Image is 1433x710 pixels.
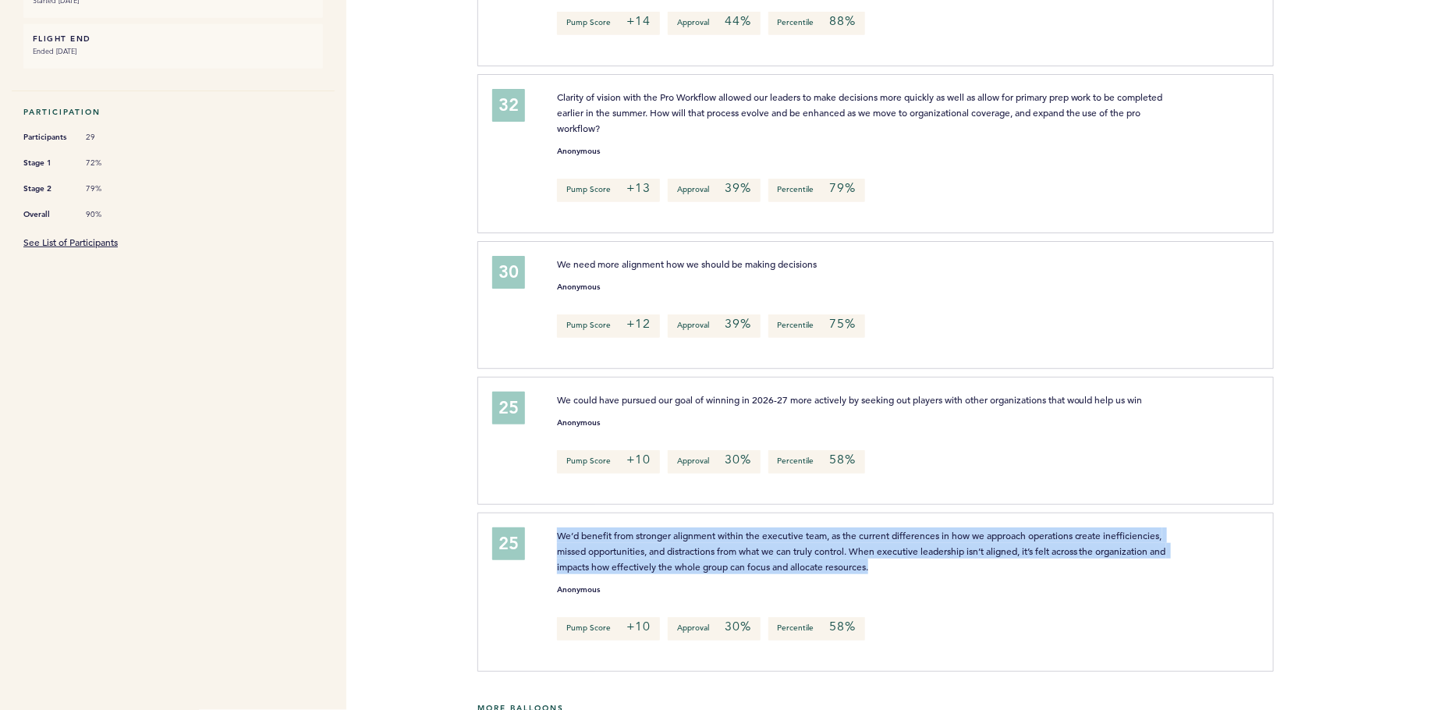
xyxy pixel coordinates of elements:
span: Stage 2 [23,181,70,197]
p: Pump Score [557,314,660,338]
p: Approval [668,179,760,202]
span: Overall [23,207,70,222]
em: 75% [830,316,856,332]
p: Approval [668,314,760,338]
p: Approval [668,617,760,641]
span: 29 [86,132,133,143]
em: 44% [725,13,750,29]
small: Anonymous [557,419,600,427]
em: +12 [626,316,651,332]
em: 88% [830,13,856,29]
p: Percentile [768,179,865,202]
span: We could have pursued our goal of winning in 2026-27 more actively by seeking out players with ot... [557,393,1143,406]
span: 90% [86,209,133,220]
span: We’d benefit from stronger alignment within the executive team, as the current differences in how... [557,529,1169,573]
p: Pump Score [557,450,660,474]
small: Ended [DATE] [33,44,314,59]
em: 58% [830,619,856,634]
em: 39% [725,180,750,196]
div: 32 [492,89,525,122]
span: We need more alignment how we should be making decisions [557,257,817,270]
p: Percentile [768,12,865,35]
small: Anonymous [557,586,600,594]
p: Pump Score [557,179,660,202]
span: Clarity of vision with the Pro Workflow allowed our leaders to make decisions more quickly as wel... [557,91,1165,134]
div: 25 [492,527,525,560]
small: Anonymous [557,283,600,291]
em: 79% [830,180,856,196]
em: +14 [626,13,651,29]
p: Pump Score [557,617,660,641]
h5: Participation [23,107,323,117]
em: +10 [626,619,651,634]
a: See List of Participants [23,236,118,248]
em: 30% [725,619,750,634]
p: Pump Score [557,12,660,35]
span: Participants [23,130,70,145]
h6: FLIGHT END [33,34,314,44]
em: +10 [626,452,651,467]
span: Stage 1 [23,155,70,171]
div: 25 [492,392,525,424]
p: Approval [668,12,760,35]
div: 30 [492,256,525,289]
p: Percentile [768,450,865,474]
em: 58% [830,452,856,467]
p: Approval [668,450,760,474]
p: Percentile [768,617,865,641]
small: Anonymous [557,147,600,155]
em: 30% [725,452,750,467]
span: 79% [86,183,133,194]
em: +13 [626,180,651,196]
span: 72% [86,158,133,169]
p: Percentile [768,314,865,338]
em: 39% [725,316,750,332]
